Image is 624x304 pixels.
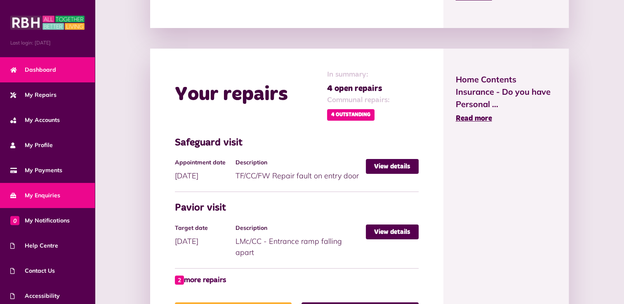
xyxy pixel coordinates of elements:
span: My Enquiries [10,191,60,200]
span: My Repairs [10,91,57,99]
div: [DATE] [175,224,236,247]
span: My Accounts [10,116,60,124]
img: MyRBH [10,14,85,31]
span: Read more [456,115,492,122]
span: Help Centre [10,241,58,250]
div: [DATE] [175,159,236,181]
span: 4 open repairs [327,82,390,95]
h3: Safeguard visit [175,137,419,149]
span: Dashboard [10,65,56,74]
a: View details [366,159,419,174]
span: Contact Us [10,267,55,275]
span: My Payments [10,166,62,175]
h2: Your repairs [175,83,288,107]
div: LMc/CC - Entrance ramp falling apart [235,224,365,258]
span: Last login: [DATE] [10,39,85,47]
div: TF/CC/FW Repair fault on entry door [235,159,365,181]
a: Home Contents Insurance - Do you have Personal ... Read more [456,73,557,124]
h4: Appointment date [175,159,232,166]
span: Accessibility [10,292,60,300]
span: In summary: [327,69,390,80]
h3: Pavior visit [175,202,419,214]
a: 2 more repairs [175,275,226,286]
span: Communal repairs: [327,95,390,106]
span: 4 Outstanding [327,109,374,121]
span: 0 [10,216,19,225]
h4: Target date [175,224,232,232]
span: My Notifications [10,216,70,225]
a: View details [366,224,419,239]
span: Home Contents Insurance - Do you have Personal ... [456,73,557,110]
h4: Description [235,159,361,166]
h4: Description [235,224,361,232]
span: 2 [175,276,184,285]
span: My Profile [10,141,53,150]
